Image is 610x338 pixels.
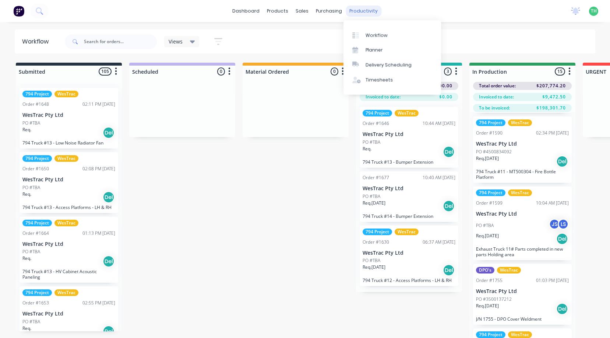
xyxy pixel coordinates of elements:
div: 794 Project [363,110,392,116]
span: $9,472.50 [542,94,566,100]
p: PO #TBA [22,248,40,255]
p: Req. [DATE] [476,233,499,239]
div: Timesheets [366,77,393,83]
p: WesTrac Pty Ltd [476,211,569,217]
div: Del [443,264,455,276]
div: Del [103,255,114,267]
div: Del [103,127,114,139]
a: dashboard [229,6,263,17]
div: Planner [366,47,383,53]
div: WesTrac [54,289,78,296]
a: Delivery Scheduling [343,58,441,72]
p: WesTrac Pty Ltd [22,241,115,247]
div: Order #1630 [363,239,389,245]
div: WesTrac [497,267,521,273]
p: Req. [DATE] [476,303,499,309]
p: Req. [22,126,31,133]
div: Order #1650 [22,165,49,172]
p: WesTrac Pty Ltd [22,311,115,317]
div: Del [556,303,568,315]
span: Invoiced to date: [479,94,514,100]
p: Req. [DATE] [363,264,385,271]
div: DPO'sWesTracOrder #175501:03 PM [DATE]WesTrac Pty LtdPO #3500137212Req.[DATE]DelJ/N 1755 - DPO Co... [473,264,572,325]
div: Order #1677 [363,174,389,181]
p: PO #TBA [476,222,494,229]
div: WesTrac [508,331,532,338]
div: 10:40 AM [DATE] [423,174,455,181]
div: Del [556,233,568,245]
div: 794 ProjectWesTracOrder #164610:44 AM [DATE]WesTrac Pty LtdPO #TBAReq.Del794 Truck #13 - Bumper E... [360,107,458,168]
span: $0.00 [439,94,452,100]
p: Req. [22,255,31,262]
div: 794 ProjectWesTracOrder #165002:08 PM [DATE]WesTrac Pty LtdPO #TBAReq.Del794 Truck #13 - Access P... [20,152,118,213]
p: PO #TBA [363,257,380,264]
div: 794 Project [476,119,505,126]
div: Order #1755 [476,277,503,284]
div: 794 Project [22,155,52,162]
p: WesTrac Pty Ltd [363,131,455,137]
div: Order #1599 [476,200,503,206]
p: Req. [DATE] [363,200,385,206]
div: sales [292,6,312,17]
div: WesTrac [54,220,78,226]
div: Del [556,156,568,167]
div: purchasing [312,6,346,17]
p: WesTrac Pty Ltd [476,141,569,147]
div: Order #1648 [22,101,49,108]
div: 01:03 PM [DATE] [536,277,569,284]
p: WesTrac Pty Ltd [22,112,115,118]
p: Req. [22,325,31,332]
span: Views [169,38,183,45]
div: 794 Project [476,189,505,196]
p: PO #TBA [22,318,40,325]
a: Timesheets [343,73,441,87]
div: productivity [346,6,381,17]
a: Workflow [343,28,441,42]
div: 10:44 AM [DATE] [423,120,455,127]
div: 02:08 PM [DATE] [82,165,115,172]
div: Order #1653 [22,300,49,306]
div: 794 Project [476,331,505,338]
p: WesTrac Pty Ltd [363,185,455,192]
div: Order #1664 [22,230,49,237]
div: 794 ProjectWesTracOrder #164802:11 PM [DATE]WesTrac Pty LtdPO #TBAReq.Del794 Truck #13 - Low Nois... [20,88,118,149]
div: 794 Project [22,289,52,296]
div: Del [103,325,114,337]
div: WesTrac [395,229,419,235]
p: WesTrac Pty Ltd [22,177,115,183]
div: 02:55 PM [DATE] [82,300,115,306]
div: Order #1590 [476,130,503,136]
p: PO #4500834092 [476,149,512,155]
span: $207,774.20 [536,83,566,89]
div: Del [443,146,455,158]
span: Total order value: [479,83,516,89]
div: DPO's [476,267,494,273]
p: 794 Truck #13 - HV Cabinet Acoustic Paneling [22,269,115,280]
p: 794 Truck #13 - Bumper Extension [363,159,455,165]
div: 794 ProjectWesTracOrder #163006:37 AM [DATE]WesTrac Pty LtdPO #TBAReq.[DATE]Del794 Truck #12 - Ac... [360,226,458,286]
p: 794 Truck #13 - Low Noise Radiator Fan [22,140,115,146]
div: JS [549,219,560,230]
div: 02:34 PM [DATE] [536,130,569,136]
p: PO #TBA [363,193,380,200]
div: 06:37 AM [DATE] [423,239,455,245]
div: 10:04 AM [DATE] [536,200,569,206]
div: 794 Project [363,229,392,235]
p: PO #3500137212 [476,296,512,303]
p: J/N 1755 - DPO Cover Weldment [476,316,569,322]
p: WesTrac Pty Ltd [363,250,455,256]
p: Req. [22,191,31,198]
p: Exhaust Truck 11# Parts completed in new parts Holding area [476,246,569,257]
span: TH [591,8,597,14]
div: Order #167710:40 AM [DATE]WesTrac Pty LtdPO #TBAReq.[DATE]Del794 Truck #14 - Bumper Extension [360,171,458,222]
p: PO #TBA [363,139,380,146]
div: 794 Project [22,91,52,97]
p: PO #TBA [22,120,40,126]
div: Order #1646 [363,120,389,127]
div: 794 Project [22,220,52,226]
div: Delivery Scheduling [366,62,412,68]
p: WesTrac Pty Ltd [476,288,569,295]
div: products [263,6,292,17]
input: Search for orders... [84,34,157,49]
p: PO #TBA [22,184,40,191]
